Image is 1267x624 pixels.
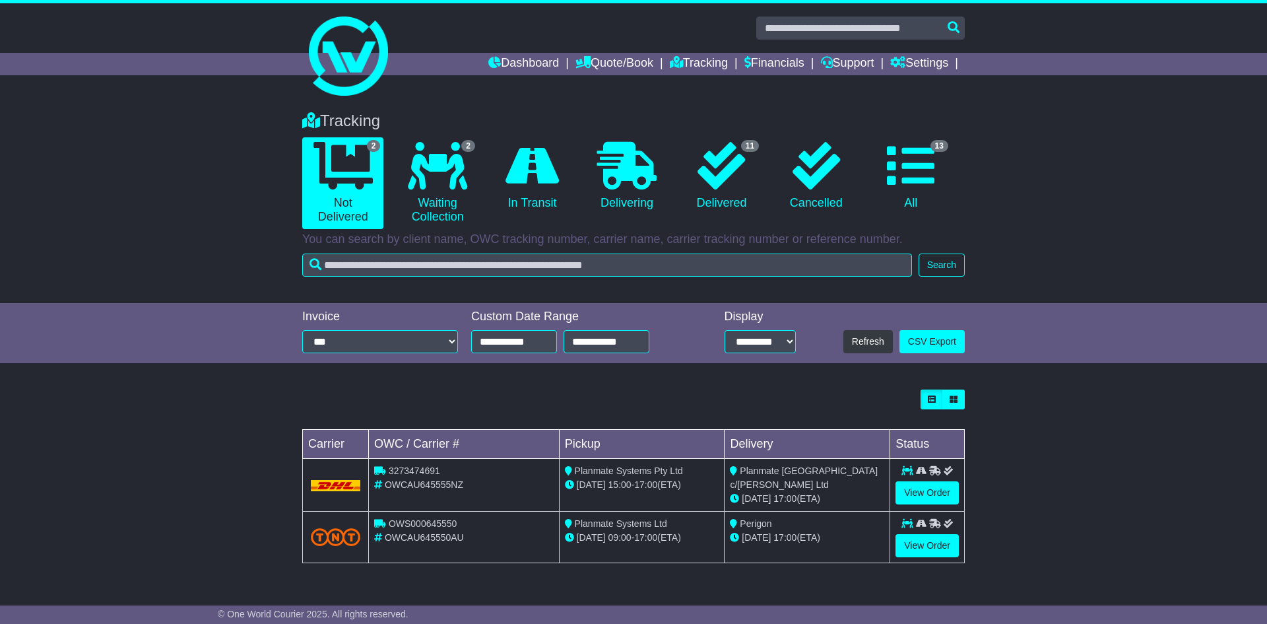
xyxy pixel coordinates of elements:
[461,140,475,152] span: 2
[311,528,360,546] img: TNT_Domestic.png
[311,480,360,491] img: DHL.png
[367,140,381,152] span: 2
[742,493,771,504] span: [DATE]
[488,53,559,75] a: Dashboard
[870,137,952,215] a: 13 All
[725,430,890,459] td: Delivery
[742,532,771,543] span: [DATE]
[895,481,959,504] a: View Order
[575,53,653,75] a: Quote/Book
[773,493,796,504] span: 17:00
[681,137,762,215] a: 11 Delivered
[741,140,759,152] span: 11
[577,479,606,490] span: [DATE]
[740,518,771,529] span: Perigon
[302,137,383,229] a: 2 Not Delivered
[634,479,657,490] span: 17:00
[575,466,683,476] span: Planmate Systems Pty Ltd
[821,53,874,75] a: Support
[890,430,965,459] td: Status
[302,232,965,247] p: You can search by client name, OWC tracking number, carrier name, carrier tracking number or refe...
[608,479,632,490] span: 15:00
[775,137,857,215] a: Cancelled
[670,53,728,75] a: Tracking
[565,531,719,545] div: - (ETA)
[389,518,457,529] span: OWS000645550
[303,430,369,459] td: Carrier
[559,430,725,459] td: Pickup
[744,53,804,75] a: Financials
[385,532,464,543] span: OWCAU645550AU
[577,532,606,543] span: [DATE]
[218,609,408,619] span: © One World Courier 2025. All rights reserved.
[890,53,948,75] a: Settings
[586,137,667,215] a: Delivering
[843,330,893,353] button: Refresh
[899,330,965,353] a: CSV Export
[471,310,683,324] div: Custom Date Range
[895,534,959,557] a: View Order
[302,310,458,324] div: Invoice
[608,532,632,543] span: 09:00
[730,531,884,545] div: (ETA)
[730,492,884,506] div: (ETA)
[369,430,560,459] td: OWC / Carrier #
[730,466,878,490] span: Planmate [GEOGRAPHIC_DATA] c/[PERSON_NAME] Ltd
[575,518,667,529] span: Planmate Systems Ltd
[930,140,948,152] span: 13
[296,112,971,131] div: Tracking
[389,466,440,476] span: 3273474691
[773,532,796,543] span: 17:00
[634,532,657,543] span: 17:00
[565,478,719,492] div: - (ETA)
[397,137,478,229] a: 2 Waiting Collection
[725,310,796,324] div: Display
[385,479,463,490] span: OWCAU645555NZ
[492,137,573,215] a: In Transit
[919,254,965,277] button: Search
